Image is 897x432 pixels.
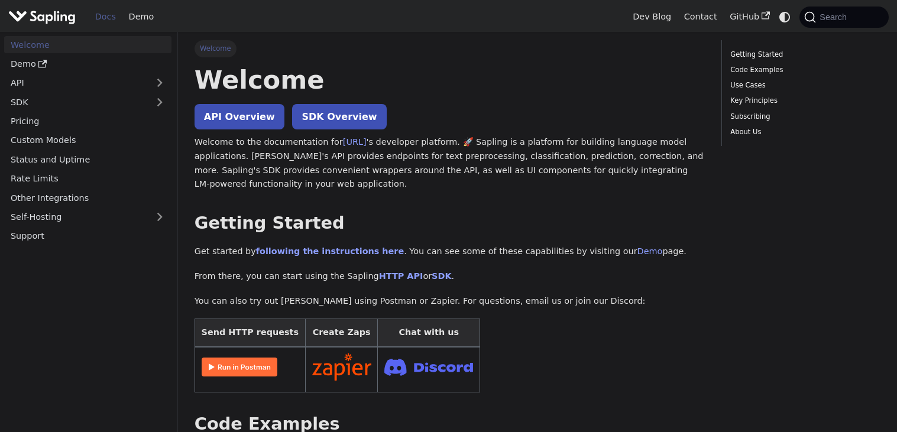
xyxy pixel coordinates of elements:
[4,36,171,53] a: Welcome
[195,213,704,234] h2: Getting Started
[195,269,704,284] p: From there, you can start using the Sapling or .
[8,8,80,25] a: Sapling.aiSapling.ai
[730,95,876,106] a: Key Principles
[4,228,171,245] a: Support
[8,8,76,25] img: Sapling.ai
[730,64,876,76] a: Code Examples
[4,189,171,206] a: Other Integrations
[4,209,171,226] a: Self-Hosting
[195,104,284,129] a: API Overview
[195,64,704,96] h1: Welcome
[432,271,451,281] a: SDK
[378,319,480,347] th: Chat with us
[122,8,160,26] a: Demo
[4,74,148,92] a: API
[195,40,704,57] nav: Breadcrumbs
[730,126,876,138] a: About Us
[89,8,122,26] a: Docs
[678,8,724,26] a: Contact
[4,132,171,149] a: Custom Models
[626,8,677,26] a: Dev Blog
[776,8,794,25] button: Switch between dark and light mode (currently system mode)
[195,319,305,347] th: Send HTTP requests
[384,355,473,379] img: Join Discord
[202,358,277,376] img: Run in Postman
[379,271,423,281] a: HTTP API
[816,12,854,22] span: Search
[148,74,171,92] button: Expand sidebar category 'API'
[195,135,704,191] p: Welcome to the documentation for 's developer platform. 🚀 Sapling is a platform for building lang...
[305,319,378,347] th: Create Zaps
[723,8,776,26] a: GitHub
[4,113,171,130] a: Pricing
[256,246,404,256] a: following the instructions here
[4,151,171,168] a: Status and Uptime
[195,245,704,259] p: Get started by . You can see some of these capabilities by visiting our page.
[4,170,171,187] a: Rate Limits
[799,7,888,28] button: Search (Command+K)
[312,353,371,381] img: Connect in Zapier
[4,56,171,73] a: Demo
[195,294,704,308] p: You can also try out [PERSON_NAME] using Postman or Zapier. For questions, email us or join our D...
[730,80,876,91] a: Use Cases
[148,93,171,111] button: Expand sidebar category 'SDK'
[292,104,386,129] a: SDK Overview
[195,40,237,57] span: Welcome
[343,137,367,147] a: [URL]
[730,111,876,122] a: Subscribing
[4,93,148,111] a: SDK
[637,246,663,256] a: Demo
[730,49,876,60] a: Getting Started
